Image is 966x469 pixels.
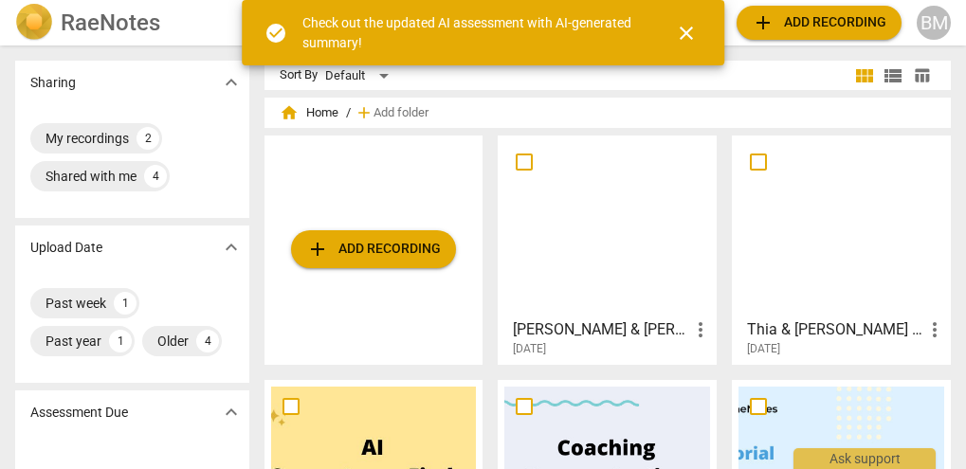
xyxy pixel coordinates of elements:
[46,294,106,313] div: Past week
[793,448,936,469] div: Ask support
[737,6,902,40] button: Upload
[689,318,712,341] span: more_vert
[850,62,879,90] button: Tile view
[675,22,698,45] span: close
[264,22,287,45] span: check_circle
[513,341,546,357] span: [DATE]
[114,292,137,315] div: 1
[306,238,441,261] span: Add recording
[907,62,936,90] button: Table view
[882,64,904,87] span: view_list
[217,68,246,97] button: Show more
[157,332,189,351] div: Older
[30,403,128,423] p: Assessment Due
[504,142,710,356] a: [PERSON_NAME] & [PERSON_NAME][DATE]
[46,332,101,351] div: Past year
[220,71,243,94] span: expand_more
[752,11,775,34] span: add
[291,230,456,268] button: Upload
[61,9,160,36] h2: RaeNotes
[879,62,907,90] button: List view
[217,233,246,262] button: Show more
[302,13,642,52] div: Check out the updated AI assessment with AI-generated summary!
[513,318,689,341] h3: Joe & Brad
[137,127,159,150] div: 2
[220,401,243,424] span: expand_more
[747,318,923,341] h3: Thia & Brad Coaching Call
[46,129,129,148] div: My recordings
[747,341,780,357] span: [DATE]
[752,11,886,34] span: Add recording
[196,330,219,352] div: 4
[664,10,709,56] button: Close
[913,66,931,84] span: table_chart
[109,330,132,352] div: 1
[325,61,395,91] div: Default
[30,73,76,93] p: Sharing
[738,142,944,356] a: Thia & [PERSON_NAME] Coaching Call[DATE]
[30,238,102,258] p: Upload Date
[15,4,246,42] a: LogoRaeNotes
[144,165,167,188] div: 4
[917,6,951,40] button: BM
[355,103,374,122] span: add
[280,68,318,82] div: Sort By
[374,106,428,120] span: Add folder
[306,238,329,261] span: add
[346,106,351,120] span: /
[15,4,53,42] img: Logo
[217,398,246,426] button: Show more
[280,103,299,122] span: home
[853,64,876,87] span: view_module
[280,103,338,122] span: Home
[46,167,137,186] div: Shared with me
[220,236,243,259] span: expand_more
[923,318,946,341] span: more_vert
